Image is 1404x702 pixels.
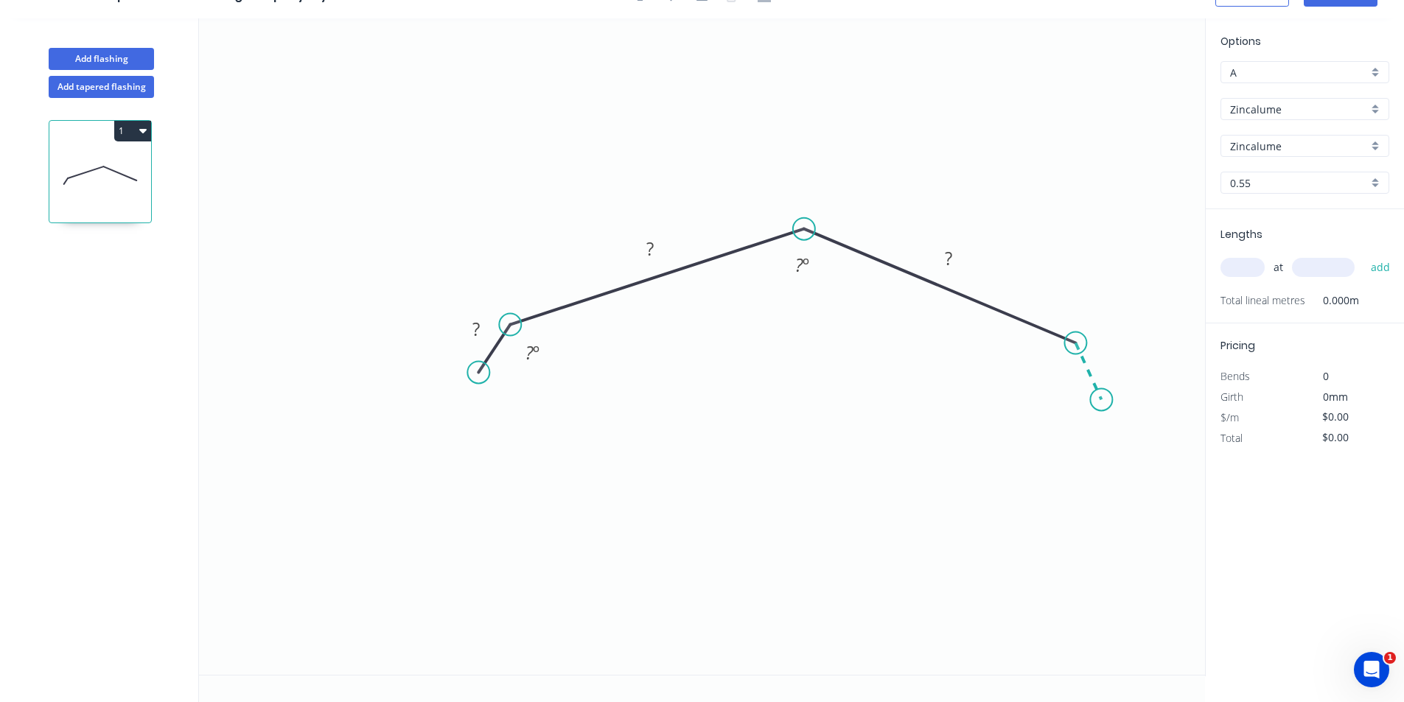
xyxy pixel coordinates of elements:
button: 1 [114,121,151,141]
input: Material [1230,102,1368,117]
svg: 0 [199,18,1205,675]
iframe: Intercom live chat [1354,652,1389,687]
span: Total [1220,431,1243,445]
span: 0mm [1323,390,1348,404]
button: Add tapered flashing [49,76,154,98]
span: 0.000m [1305,290,1359,311]
span: at [1274,257,1283,278]
span: Girth [1220,390,1243,404]
span: Pricing [1220,338,1255,353]
input: Colour [1230,138,1368,154]
tspan: º [533,340,539,365]
span: Total lineal metres [1220,290,1305,311]
tspan: ? [646,236,654,261]
span: 1 [1384,652,1396,664]
span: Bends [1220,369,1250,383]
span: 0 [1323,369,1329,383]
tspan: ? [472,317,480,341]
tspan: ? [525,340,534,365]
tspan: ? [945,246,952,270]
button: add [1363,255,1398,280]
tspan: ? [795,253,803,277]
button: Add flashing [49,48,154,70]
tspan: º [803,253,809,277]
input: Price level [1230,65,1368,80]
input: Thickness [1230,175,1368,191]
span: $/m [1220,410,1239,424]
span: Options [1220,34,1261,49]
span: Lengths [1220,227,1262,242]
